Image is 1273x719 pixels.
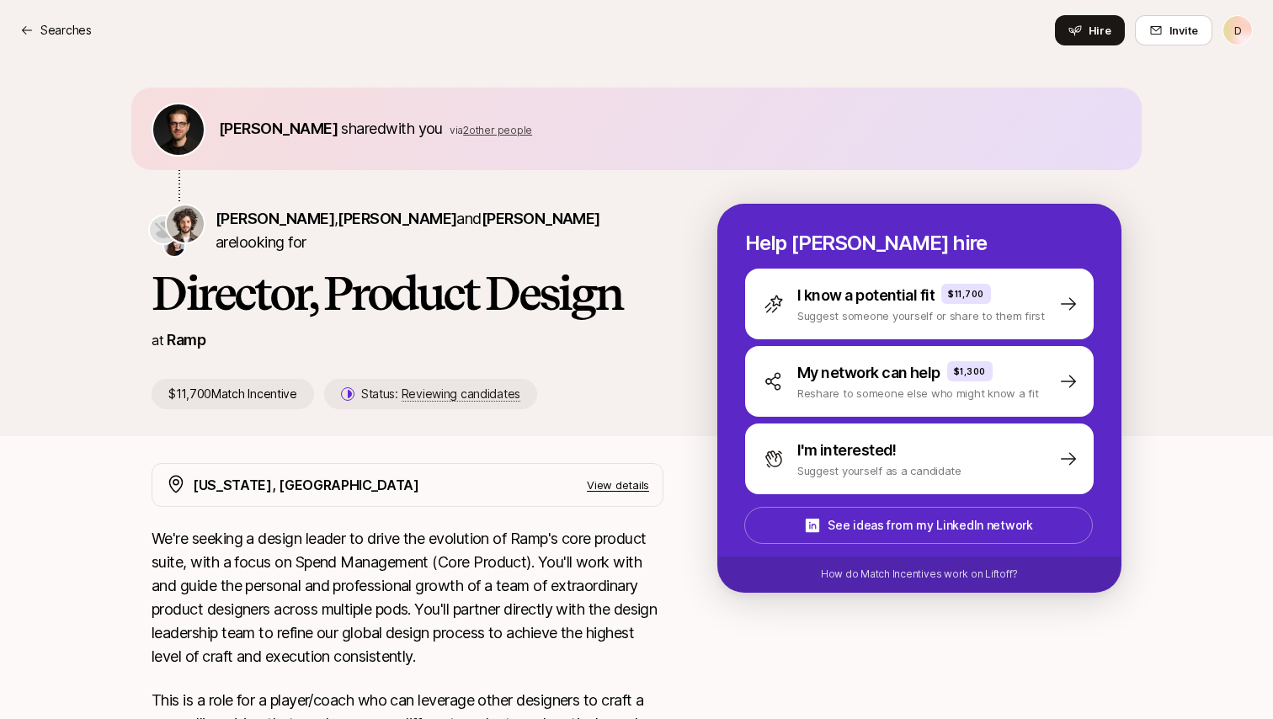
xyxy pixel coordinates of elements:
p: Reshare to someone else who might know a fit [797,385,1039,402]
span: Invite [1169,22,1198,39]
h1: Director, Product Design [152,268,663,318]
p: I know a potential fit [797,284,935,307]
p: We're seeking a design leader to drive the evolution of Ramp's core product suite, with a focus o... [152,527,663,668]
p: Suggest someone yourself or share to them first [797,307,1045,324]
p: Suggest yourself as a candidate [797,462,961,479]
span: and [456,210,599,227]
p: $1,300 [954,365,986,378]
p: at [152,329,163,351]
button: Invite [1135,15,1212,45]
p: I'm interested! [797,439,897,462]
button: D [1222,15,1253,45]
button: See ideas from my LinkedIn network [744,507,1093,544]
p: See ideas from my LinkedIn network [828,515,1032,535]
p: [US_STATE], [GEOGRAPHIC_DATA] [193,474,419,496]
a: Ramp [167,331,205,349]
img: ACg8ocLkLr99FhTl-kK-fHkDFhetpnfS0fTAm4rmr9-oxoZ0EDUNs14=s160-c [153,104,204,155]
span: [PERSON_NAME] [216,210,334,227]
span: with you [386,120,443,137]
span: via [450,124,463,136]
p: $11,700 [948,287,984,301]
img: Monica Althoff [164,236,184,256]
p: are looking for [216,207,663,254]
p: How do Match Incentives work on Liftoff? [821,567,1018,582]
span: [PERSON_NAME] [482,210,600,227]
span: , [334,210,456,227]
span: [PERSON_NAME] [219,120,338,137]
img: Christian Chung [150,216,177,243]
span: 2 other people [463,124,532,136]
p: Help [PERSON_NAME] hire [745,232,1094,255]
span: [PERSON_NAME] [338,210,456,227]
img: Diego Zaks [167,205,204,242]
p: shared [219,117,532,141]
p: My network can help [797,361,940,385]
p: View details [587,477,649,493]
p: $11,700 Match Incentive [152,379,314,409]
span: Hire [1089,22,1111,39]
p: Status: [361,384,520,404]
span: Reviewing candidates [402,386,520,402]
p: Searches [40,20,92,40]
button: Hire [1055,15,1125,45]
p: D [1234,20,1242,40]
